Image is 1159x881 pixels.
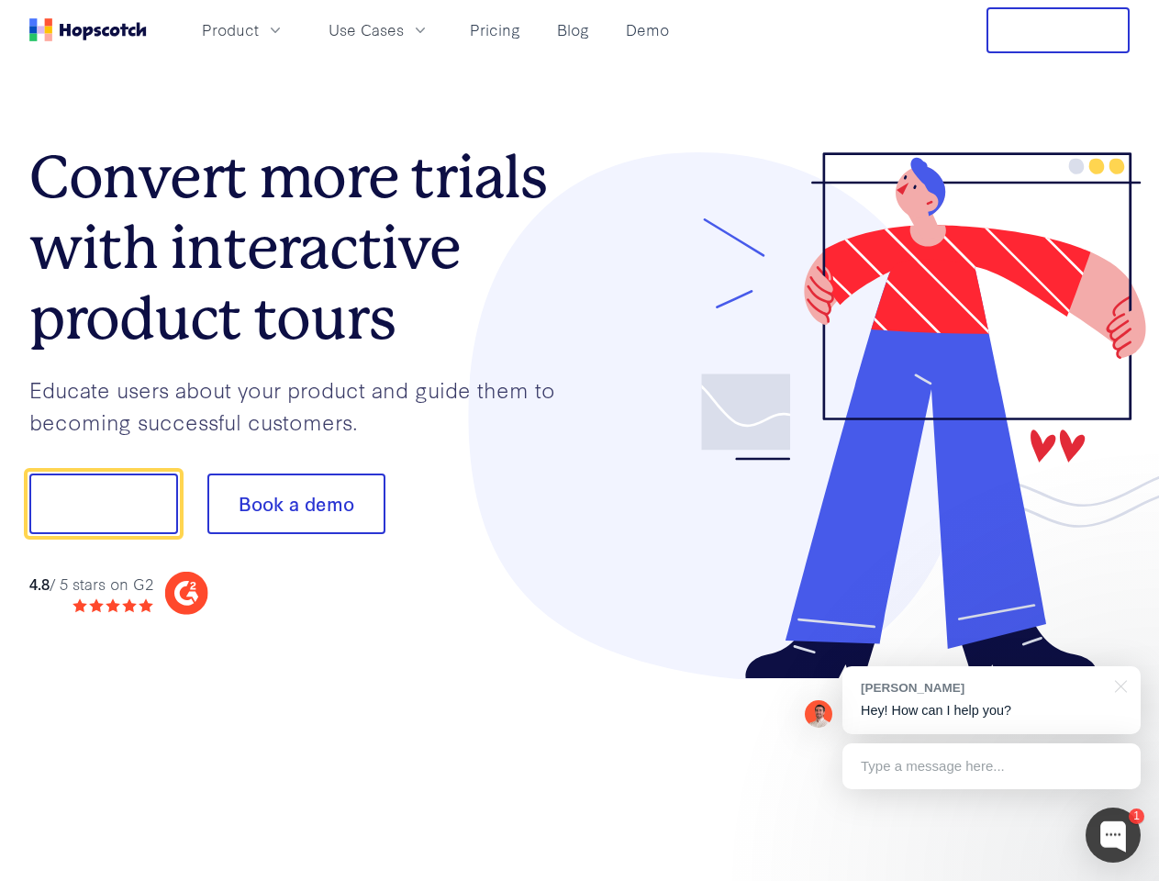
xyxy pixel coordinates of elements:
div: [PERSON_NAME] [861,679,1104,697]
h1: Convert more trials with interactive product tours [29,142,580,353]
img: Mark Spera [805,700,832,728]
span: Product [202,18,259,41]
p: Hey! How can I help you? [861,701,1122,720]
button: Free Trial [986,7,1130,53]
button: Product [191,15,295,45]
a: Home [29,18,147,41]
div: / 5 stars on G2 [29,573,153,596]
span: Use Cases [329,18,404,41]
p: Educate users about your product and guide them to becoming successful customers. [29,374,580,437]
a: Pricing [462,15,528,45]
button: Book a demo [207,474,385,534]
div: 1 [1129,809,1144,824]
strong: 4.8 [29,573,50,594]
div: Type a message here... [842,743,1141,789]
button: Use Cases [318,15,440,45]
a: Blog [550,15,596,45]
button: Show me! [29,474,178,534]
a: Demo [619,15,676,45]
